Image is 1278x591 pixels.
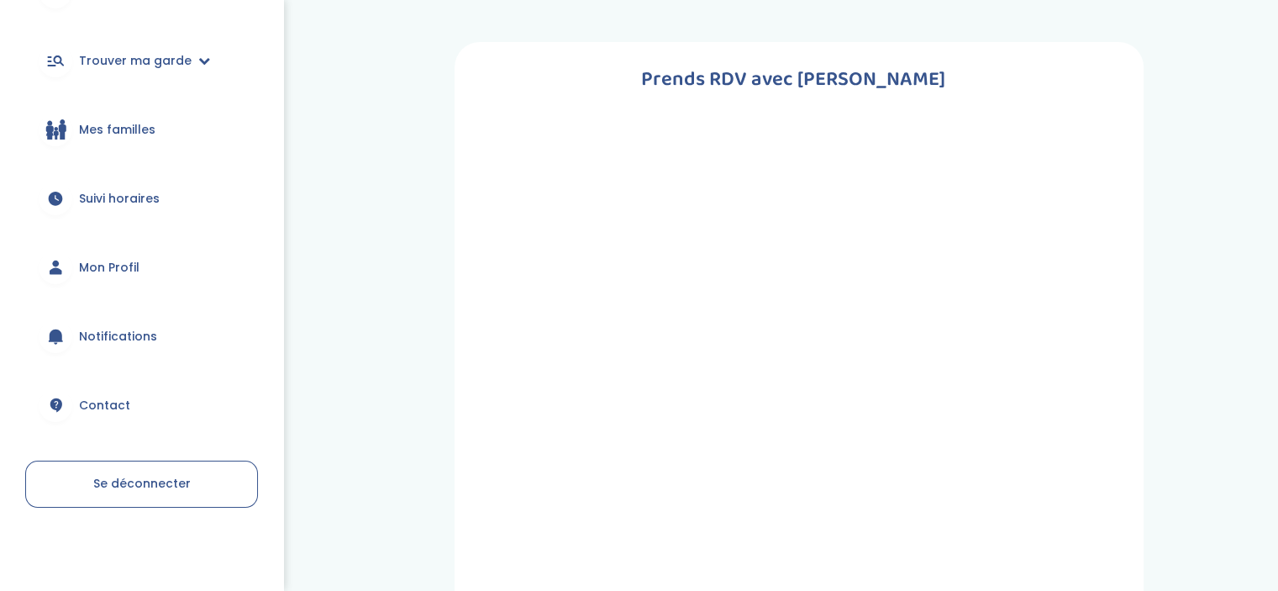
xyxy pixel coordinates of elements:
span: Suivi horaires [79,190,160,208]
a: Suivi horaires [25,168,258,229]
span: Mes familles [79,121,155,139]
span: Mon Profil [79,259,139,277]
a: Se déconnecter [25,461,258,508]
a: Contact [25,375,258,435]
a: Notifications [25,306,258,367]
a: Mes familles [25,99,258,160]
span: Se déconnecter [93,475,191,492]
a: Trouver ma garde [25,30,258,91]
span: Notifications [79,328,157,346]
h1: Prends RDV avec [PERSON_NAME] [480,63,1106,96]
span: Trouver ma garde [79,52,192,70]
a: Mon Profil [25,237,258,298]
span: Contact [79,397,130,414]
